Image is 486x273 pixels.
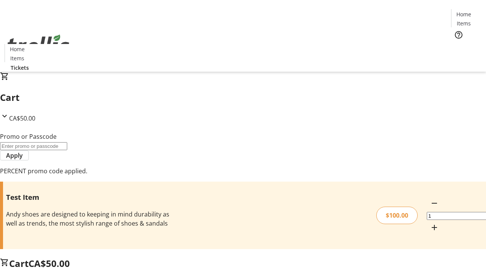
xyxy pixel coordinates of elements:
span: Home [456,10,471,18]
button: Increment by one [427,220,442,235]
span: Apply [6,151,23,160]
a: Home [451,10,476,18]
button: Decrement by one [427,196,442,211]
span: CA$50.00 [28,257,70,270]
a: Items [451,19,476,27]
img: Orient E2E Organization jilktz4xHa's Logo [5,26,72,64]
a: Tickets [451,44,481,52]
div: Andy shoes are designed to keeping in mind durability as well as trends, the most stylish range o... [6,210,172,228]
span: Home [10,45,25,53]
a: Tickets [5,64,35,72]
span: Items [457,19,471,27]
span: CA$50.00 [9,114,35,122]
span: Tickets [457,44,475,52]
a: Home [5,45,29,53]
a: Items [5,54,29,62]
div: $100.00 [376,207,418,224]
button: Help [451,27,466,42]
span: Items [10,54,24,62]
span: Tickets [11,64,29,72]
h3: Test Item [6,192,172,202]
